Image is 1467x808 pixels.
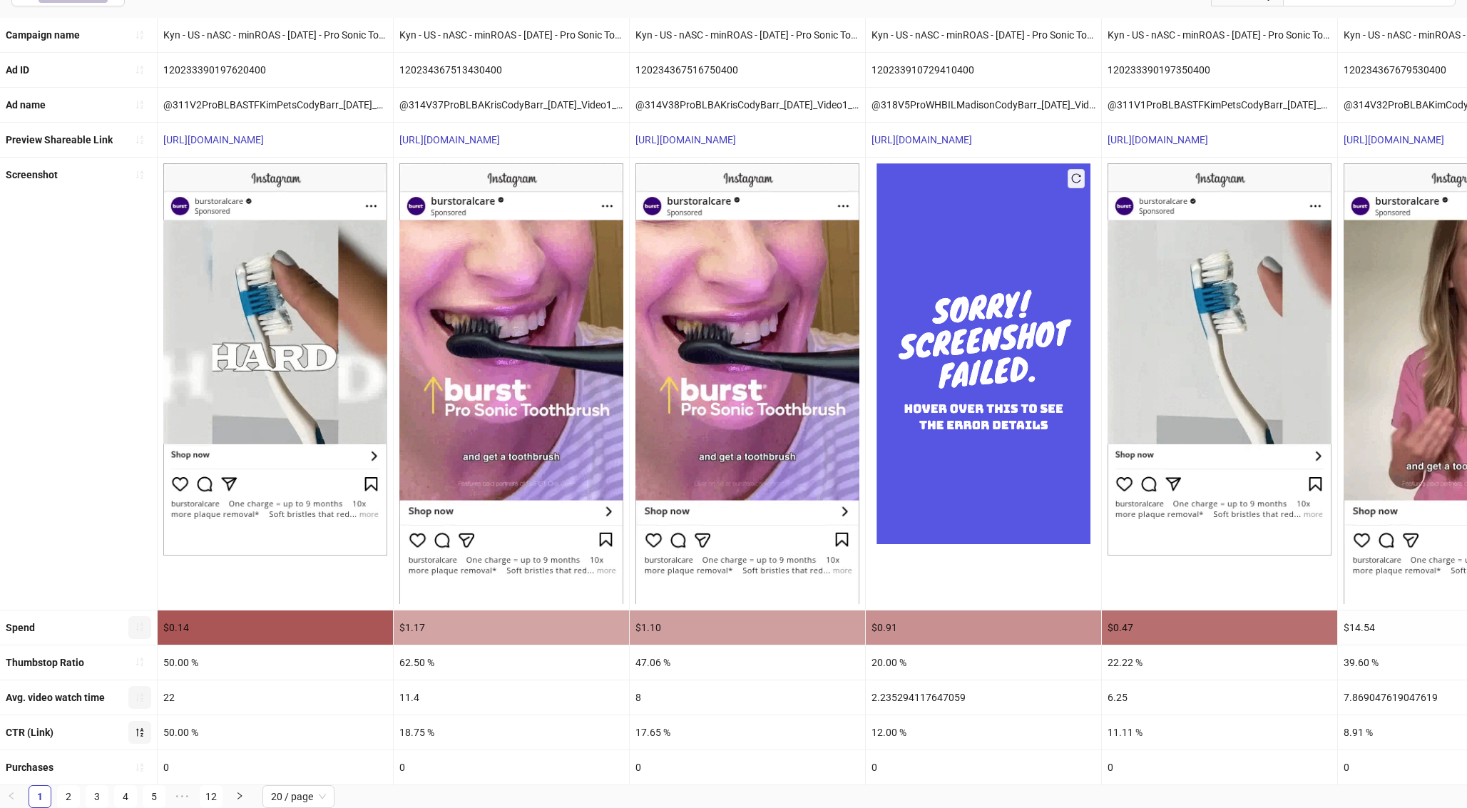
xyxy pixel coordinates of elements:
a: 2 [58,786,79,807]
li: 12 [200,785,223,808]
div: 120233910729410400 [866,53,1101,87]
span: sort-ascending [135,762,145,772]
b: Campaign name [6,29,80,41]
div: Kyn - US - nASC - minROAS - [DATE] - Pro Sonic Toothbrush - LP2 [866,18,1101,52]
span: sort-ascending [135,622,145,632]
li: 3 [86,785,108,808]
b: Purchases [6,762,53,773]
span: reload [1071,173,1081,183]
div: Kyn - US - nASC - minROAS - [DATE] - Pro Sonic Toothbrush - PDP [630,18,865,52]
div: 120234367516750400 [630,53,865,87]
div: Kyn - US - nASC - minROAS - [DATE] - Pro Sonic Toothbrush - PDP [394,18,629,52]
b: Ad ID [6,64,29,76]
span: sort-ascending [135,100,145,110]
b: Ad name [6,99,46,111]
div: 62.50 % [394,645,629,680]
span: sort-ascending [135,30,145,40]
div: @314V37ProBLBAKrisCodyBarr_[DATE]_Video1_Brand_Testimonial_ProSonicToothBrush_BurstOralCare__iter0 [394,88,629,122]
div: 0 [866,750,1101,784]
div: 8 [630,680,865,715]
span: 20 / page [271,786,326,807]
div: $0.14 [158,610,393,645]
div: @311V2ProBLBASTFKimPetsCodyBarr_[DATE]_Video1_Brand_Tstimonial_ProSonicToothBrush_BurstOralCare_1... [158,88,393,122]
a: 5 [143,786,165,807]
li: 2 [57,785,80,808]
div: Kyn - US - nASC - minROAS - [DATE] - Pro Sonic Toothbrush [1102,18,1337,52]
div: 0 [630,750,865,784]
div: 47.06 % [630,645,865,680]
div: 50.00 % [158,715,393,750]
b: Preview Shareable Link [6,134,113,145]
span: sort-ascending [135,170,145,180]
div: 22 [158,680,393,715]
div: $1.10 [630,610,865,645]
span: right [235,792,244,800]
img: Failed Screenshot Placeholder [876,163,1090,543]
img: Screenshot 120233390197350400 [1108,163,1331,556]
b: CTR (Link) [6,727,53,738]
div: 12.00 % [866,715,1101,750]
li: 4 [114,785,137,808]
div: Kyn - US - nASC - minROAS - [DATE] - Pro Sonic Toothbrush [158,18,393,52]
div: 50.00 % [158,645,393,680]
div: 0 [394,750,629,784]
div: @311V1ProBLBASTFKimPetsCodyBarr_[DATE]_Video1_Brand_Tstimonial_ProSonicToothBrush_BurstOralCare_1... [1102,88,1337,122]
a: 12 [200,786,222,807]
b: Avg. video watch time [6,692,105,703]
div: 120233390197350400 [1102,53,1337,87]
div: $1.17 [394,610,629,645]
div: $0.91 [866,610,1101,645]
a: [URL][DOMAIN_NAME] [399,134,500,145]
div: @314V38ProBLBAKrisCodyBarr_[DATE]_Video1_Brand_Testimonial_ProSonicToothBrush_BurstOralCare__iter0 [630,88,865,122]
img: Screenshot 120234367513430400 [399,163,623,603]
div: 120233390197620400 [158,53,393,87]
li: 5 [143,785,165,808]
a: [URL][DOMAIN_NAME] [1344,134,1444,145]
a: [URL][DOMAIN_NAME] [1108,134,1208,145]
img: Screenshot 120234367516750400 [635,163,859,603]
span: sort-ascending [135,657,145,667]
li: Next Page [228,785,251,808]
span: ••• [171,785,194,808]
div: Page Size [262,785,334,808]
div: 2.235294117647059 [866,680,1101,715]
div: @318V5ProWHBILMadisonCodyBarr_[DATE]_Video1_Brand_Testimonial_ProSonicToothBrush_BurstOralCare__i... [866,88,1101,122]
b: Screenshot [6,169,58,180]
div: 22.22 % [1102,645,1337,680]
div: 20.00 % [866,645,1101,680]
span: sort-ascending [135,65,145,75]
li: 1 [29,785,51,808]
a: 4 [115,786,136,807]
span: left [7,792,16,800]
a: 3 [86,786,108,807]
div: 0 [158,750,393,784]
div: $0.47 [1102,610,1337,645]
button: right [228,785,251,808]
a: [URL][DOMAIN_NAME] [163,134,264,145]
b: Spend [6,622,35,633]
a: [URL][DOMAIN_NAME] [871,134,972,145]
div: 17.65 % [630,715,865,750]
span: sort-descending [135,727,145,737]
li: Next 5 Pages [171,785,194,808]
div: 18.75 % [394,715,629,750]
div: 120234367513430400 [394,53,629,87]
span: sort-ascending [135,135,145,145]
div: 11.4 [394,680,629,715]
span: sort-ascending [135,692,145,702]
img: Screenshot 120233390197620400 [163,163,387,556]
div: 11.11 % [1102,715,1337,750]
a: 1 [29,786,51,807]
div: 6.25 [1102,680,1337,715]
b: Thumbstop Ratio [6,657,84,668]
a: [URL][DOMAIN_NAME] [635,134,736,145]
div: 0 [1102,750,1337,784]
